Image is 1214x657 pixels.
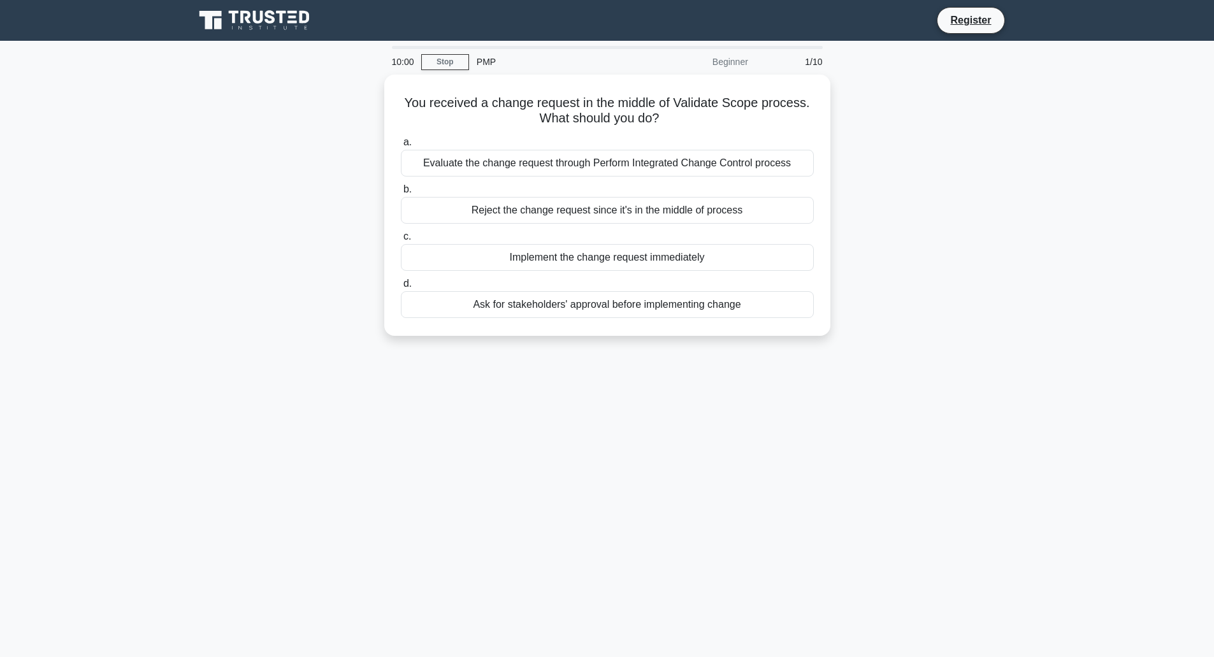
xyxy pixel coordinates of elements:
[469,49,644,75] div: PMP
[401,244,814,271] div: Implement the change request immediately
[403,278,412,289] span: d.
[421,54,469,70] a: Stop
[403,231,411,242] span: c.
[403,136,412,147] span: a.
[401,150,814,177] div: Evaluate the change request through Perform Integrated Change Control process
[943,12,999,28] a: Register
[384,49,421,75] div: 10:00
[756,49,830,75] div: 1/10
[400,95,815,127] h5: You received a change request in the middle of Validate Scope process. What should you do?
[644,49,756,75] div: Beginner
[401,291,814,318] div: Ask for stakeholders' approval before implementing change
[403,184,412,194] span: b.
[401,197,814,224] div: Reject the change request since it's in the middle of process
